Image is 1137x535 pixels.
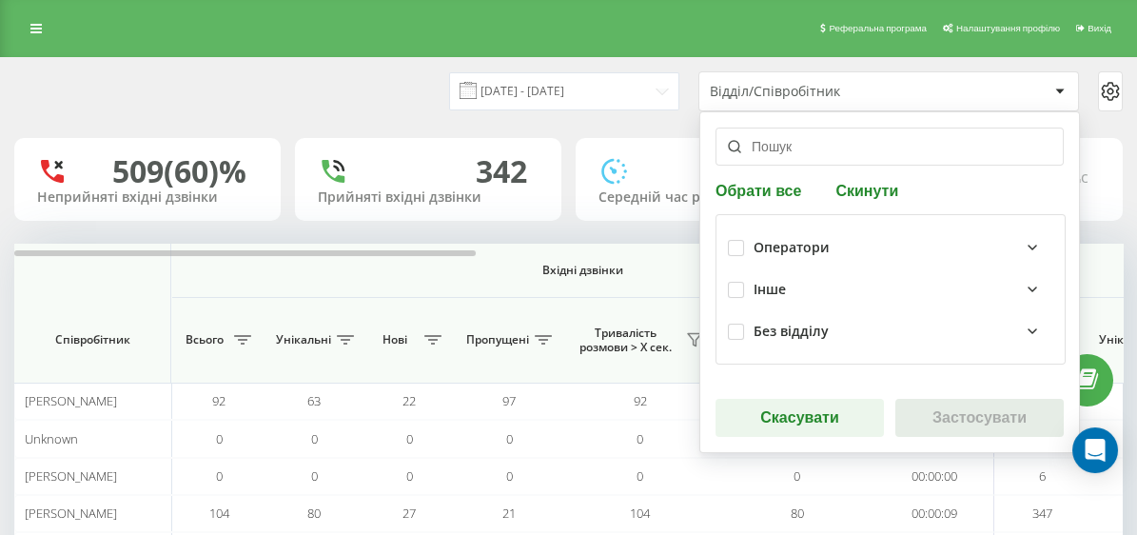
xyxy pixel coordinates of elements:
[506,430,513,447] span: 0
[112,153,246,189] div: 509 (60)%
[318,189,539,206] div: Прийняті вхідні дзвінки
[754,240,830,256] div: Оператори
[1072,427,1118,473] div: Open Intercom Messenger
[406,467,413,485] span: 0
[716,399,884,437] button: Скасувати
[630,505,650,522] span: 104
[1039,467,1046,485] span: 6
[181,332,228,347] span: Всього
[406,430,413,447] span: 0
[637,430,643,447] span: 0
[30,332,154,347] span: Співробітник
[402,505,416,522] span: 27
[791,505,804,522] span: 80
[221,263,944,278] span: Вхідні дзвінки
[895,399,1064,437] button: Застосувати
[25,467,117,485] span: [PERSON_NAME]
[829,23,927,33] span: Реферальна програма
[830,181,904,199] button: Скинути
[634,392,647,409] span: 92
[25,392,117,409] span: [PERSON_NAME]
[311,430,318,447] span: 0
[476,153,527,189] div: 342
[1032,505,1052,522] span: 347
[1088,23,1111,33] span: Вихід
[571,326,680,355] span: Тривалість розмови > Х сек.
[598,189,819,206] div: Середній час розмови
[716,128,1064,166] input: Пошук
[710,84,937,100] div: Відділ/Співробітник
[311,467,318,485] span: 0
[956,23,1060,33] span: Налаштування профілю
[307,392,321,409] span: 63
[502,392,516,409] span: 97
[209,505,229,522] span: 104
[875,458,994,495] td: 00:00:00
[37,189,258,206] div: Неприйняті вхідні дзвінки
[502,505,516,522] span: 21
[212,392,225,409] span: 92
[402,392,416,409] span: 22
[307,505,321,522] span: 80
[754,324,829,340] div: Без відділу
[716,181,807,199] button: Обрати все
[25,430,78,447] span: Unknown
[25,505,117,522] span: [PERSON_NAME]
[216,430,223,447] span: 0
[754,282,786,298] div: Інше
[466,332,529,347] span: Пропущені
[875,495,994,532] td: 00:00:09
[216,467,223,485] span: 0
[506,467,513,485] span: 0
[637,467,643,485] span: 0
[371,332,419,347] span: Нові
[794,467,800,485] span: 0
[276,332,331,347] span: Унікальні
[1081,167,1088,188] span: c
